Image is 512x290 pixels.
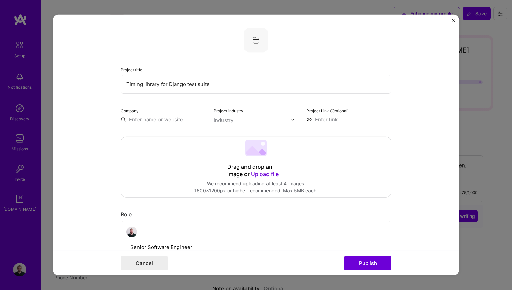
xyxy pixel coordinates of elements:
input: Enter name or website [121,116,206,123]
button: Publish [344,256,391,270]
span: Upload file [251,171,279,178]
div: 1600x1200px or higher recommended. Max 5MB each. [194,187,318,194]
label: Project title [121,67,142,72]
div: Industry [214,117,233,124]
button: Cancel [121,256,168,270]
div: Drag and drop an image or Upload fileWe recommend uploading at least 4 images.1600x1200px or high... [121,137,391,198]
label: Project industry [214,108,243,113]
img: drop icon [291,117,295,121]
label: Company [121,108,139,113]
img: Company logo [244,28,268,53]
label: Project Link (Optional) [306,108,349,113]
input: Enter link [306,116,391,123]
input: Role Name [126,240,256,254]
button: Close [452,19,455,26]
div: Role [121,211,391,218]
input: Enter the name of the project [121,75,391,94]
div: Drag and drop an image or [227,163,285,178]
div: We recommend uploading at least 4 images. [194,180,318,187]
